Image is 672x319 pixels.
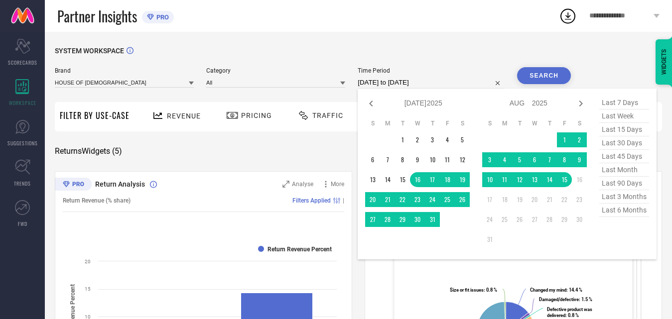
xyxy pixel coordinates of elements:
td: Wed Aug 13 2025 [527,172,542,187]
tspan: Changed my mind [530,287,566,293]
td: Sat Jul 26 2025 [455,192,470,207]
span: PRO [154,13,169,21]
td: Sun Aug 03 2025 [482,152,497,167]
td: Mon Jul 21 2025 [380,192,395,207]
div: Open download list [559,7,577,25]
span: Return Analysis [95,180,145,188]
td: Fri Jul 11 2025 [440,152,455,167]
span: Pricing [241,111,272,119]
td: Thu Jul 17 2025 [425,172,440,187]
span: More [331,181,344,188]
td: Wed Aug 27 2025 [527,212,542,227]
td: Thu Aug 28 2025 [542,212,557,227]
text: 20 [85,259,91,264]
td: Sat Aug 02 2025 [572,132,587,147]
th: Monday [497,119,512,127]
th: Wednesday [410,119,425,127]
th: Friday [557,119,572,127]
th: Sunday [482,119,497,127]
span: last 90 days [599,177,649,190]
div: Previous month [365,98,377,109]
span: Return Revenue (% share) [63,197,131,204]
td: Fri Aug 01 2025 [557,132,572,147]
span: Traffic [312,111,343,119]
td: Tue Jul 29 2025 [395,212,410,227]
th: Thursday [542,119,557,127]
td: Sat Aug 30 2025 [572,212,587,227]
td: Sun Aug 10 2025 [482,172,497,187]
td: Sun Jul 20 2025 [365,192,380,207]
span: Analyse [292,181,313,188]
text: Return Revenue Percent [268,246,332,253]
td: Wed Jul 02 2025 [410,132,425,147]
td: Sat Jul 19 2025 [455,172,470,187]
td: Thu Jul 31 2025 [425,212,440,227]
span: Returns Widgets ( 5 ) [55,146,122,156]
text: : 1.5 % [539,297,592,302]
text: : 0.8 % [547,307,592,318]
td: Thu Jul 03 2025 [425,132,440,147]
td: Tue Aug 26 2025 [512,212,527,227]
td: Thu Jul 24 2025 [425,192,440,207]
td: Mon Jul 07 2025 [380,152,395,167]
td: Wed Aug 06 2025 [527,152,542,167]
td: Sat Aug 09 2025 [572,152,587,167]
tspan: Damaged/defective [539,297,579,302]
svg: Zoom [282,181,289,188]
span: Filter By Use-Case [60,109,130,121]
span: TRENDS [14,180,31,187]
th: Sunday [365,119,380,127]
td: Fri Aug 15 2025 [557,172,572,187]
td: Mon Aug 18 2025 [497,192,512,207]
span: last 7 days [599,96,649,109]
td: Thu Jul 10 2025 [425,152,440,167]
td: Thu Aug 07 2025 [542,152,557,167]
span: last 15 days [599,123,649,136]
span: last 6 months [599,204,649,217]
span: Time Period [358,67,505,74]
th: Tuesday [395,119,410,127]
td: Fri Jul 18 2025 [440,172,455,187]
text: 15 [85,286,91,292]
span: SUGGESTIONS [7,139,38,147]
span: last month [599,163,649,177]
span: FWD [18,220,27,227]
td: Sun Aug 24 2025 [482,212,497,227]
span: Filters Applied [292,197,331,204]
td: Mon Jul 28 2025 [380,212,395,227]
span: | [343,197,344,204]
th: Thursday [425,119,440,127]
td: Thu Aug 21 2025 [542,192,557,207]
div: Next month [575,98,587,109]
span: Partner Insights [57,6,137,26]
span: WORKSPACE [9,99,36,106]
span: Revenue [167,112,201,120]
th: Saturday [455,119,470,127]
td: Tue Aug 12 2025 [512,172,527,187]
td: Wed Jul 23 2025 [410,192,425,207]
span: SYSTEM WORKSPACE [55,47,124,55]
td: Fri Aug 22 2025 [557,192,572,207]
span: Category [206,67,345,74]
td: Tue Jul 15 2025 [395,172,410,187]
td: Wed Jul 09 2025 [410,152,425,167]
td: Tue Aug 05 2025 [512,152,527,167]
td: Tue Jul 08 2025 [395,152,410,167]
td: Fri Jul 25 2025 [440,192,455,207]
td: Wed Aug 20 2025 [527,192,542,207]
td: Tue Jul 01 2025 [395,132,410,147]
div: Premium [55,178,92,193]
span: last 30 days [599,136,649,150]
td: Sat Aug 23 2025 [572,192,587,207]
td: Tue Aug 19 2025 [512,192,527,207]
th: Wednesday [527,119,542,127]
span: last 3 months [599,190,649,204]
td: Fri Jul 04 2025 [440,132,455,147]
td: Sun Jul 27 2025 [365,212,380,227]
td: Sun Aug 17 2025 [482,192,497,207]
td: Tue Jul 22 2025 [395,192,410,207]
span: Brand [55,67,194,74]
span: last 45 days [599,150,649,163]
td: Sat Jul 05 2025 [455,132,470,147]
td: Mon Jul 14 2025 [380,172,395,187]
